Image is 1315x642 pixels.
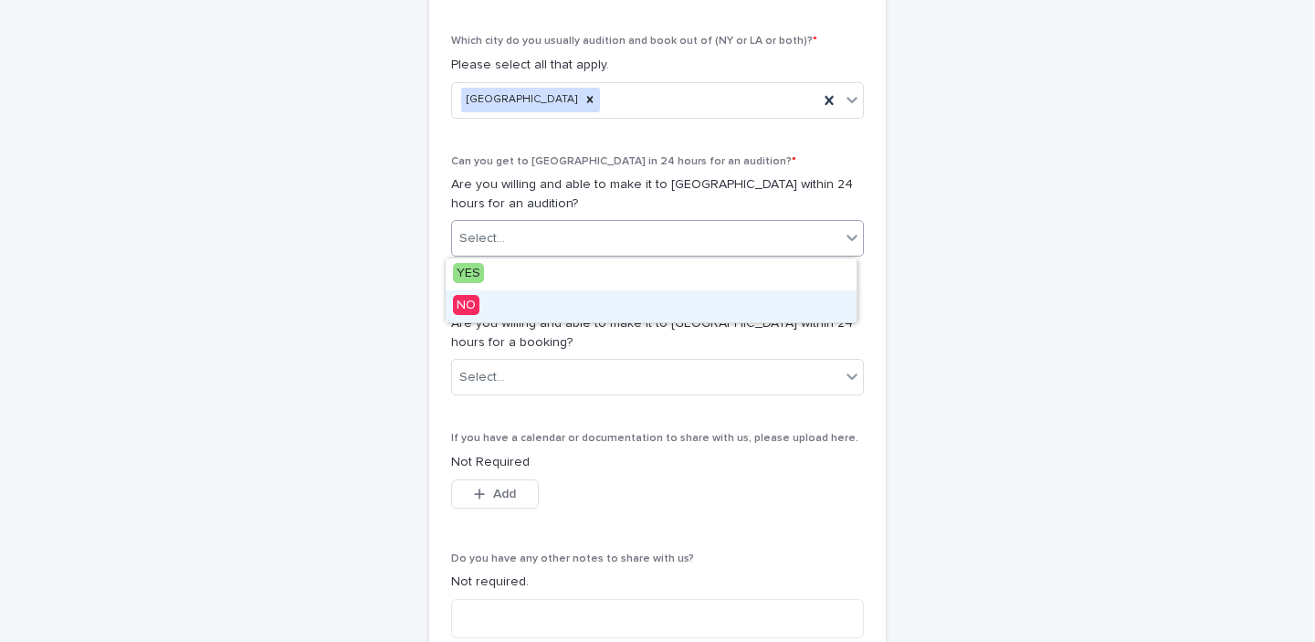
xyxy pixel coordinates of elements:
span: YES [453,263,484,283]
span: NO [453,295,479,315]
div: [GEOGRAPHIC_DATA] [461,88,580,112]
div: Select... [459,368,505,387]
p: Are you willing and able to make it to [GEOGRAPHIC_DATA] within 24 hours for a booking? [451,314,864,353]
p: Not Required [451,453,864,472]
span: Do you have any other notes to share with us? [451,553,694,564]
div: YES [446,258,857,290]
span: If you have a calendar or documentation to share with us, please upload here. [451,433,858,444]
div: Select... [459,229,505,248]
span: Which city do you usually audition and book out of (NY or LA or both)? [451,36,817,47]
p: Not required. [451,573,864,592]
span: Can you get to [GEOGRAPHIC_DATA] in 24 hours for an audition? [451,156,796,167]
p: Please select all that apply. [451,56,864,75]
span: Add [493,488,516,500]
button: Add [451,479,539,509]
p: Are you willing and able to make it to [GEOGRAPHIC_DATA] within 24 hours for an audition? [451,175,864,214]
div: NO [446,290,857,322]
